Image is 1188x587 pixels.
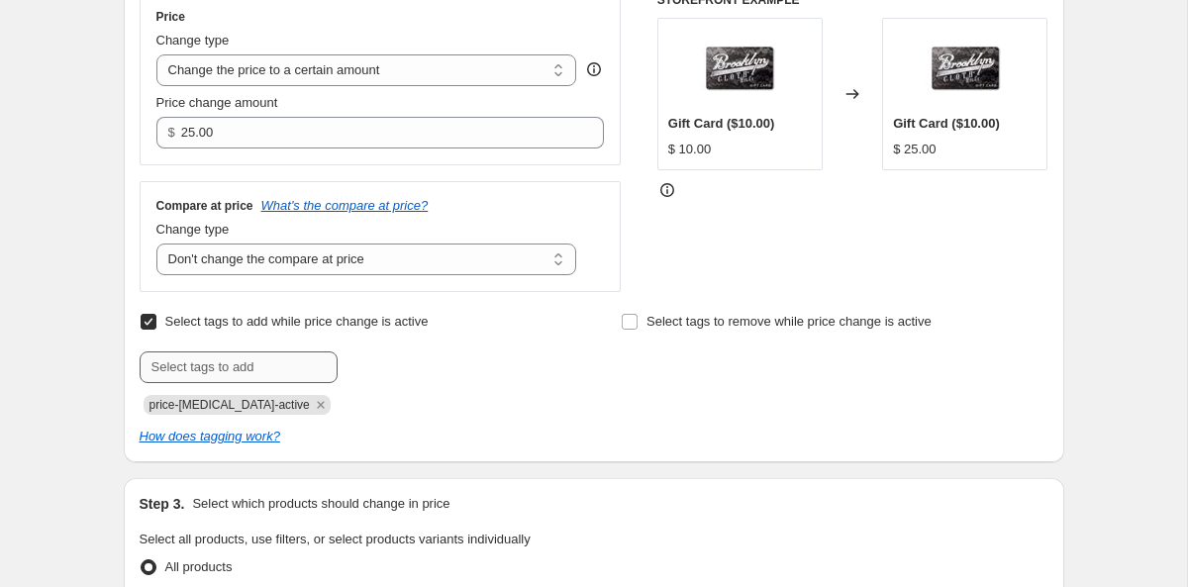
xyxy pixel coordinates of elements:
img: gift-card_80x.jpg [700,29,779,108]
span: Select tags to add while price change is active [165,314,429,329]
span: $ [168,125,175,140]
span: Price change amount [156,95,278,110]
span: Gift Card ($10.00) [893,116,1000,131]
span: All products [165,559,233,574]
button: What's the compare at price? [261,198,429,213]
span: price-change-job-active [149,398,310,412]
h2: Step 3. [140,494,185,514]
span: Gift Card ($10.00) [668,116,775,131]
input: Select tags to add [140,351,338,383]
div: help [584,59,604,79]
img: gift-card_80x.jpg [926,29,1005,108]
a: How does tagging work? [140,429,280,443]
h3: Compare at price [156,198,253,214]
span: Change type [156,222,230,237]
span: Select tags to remove while price change is active [646,314,932,329]
button: Remove price-change-job-active [312,396,330,414]
input: 80.00 [181,117,574,148]
div: $ 10.00 [668,140,711,159]
p: Select which products should change in price [192,494,449,514]
h3: Price [156,9,185,25]
span: Select all products, use filters, or select products variants individually [140,532,531,546]
span: Change type [156,33,230,48]
div: $ 25.00 [893,140,936,159]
